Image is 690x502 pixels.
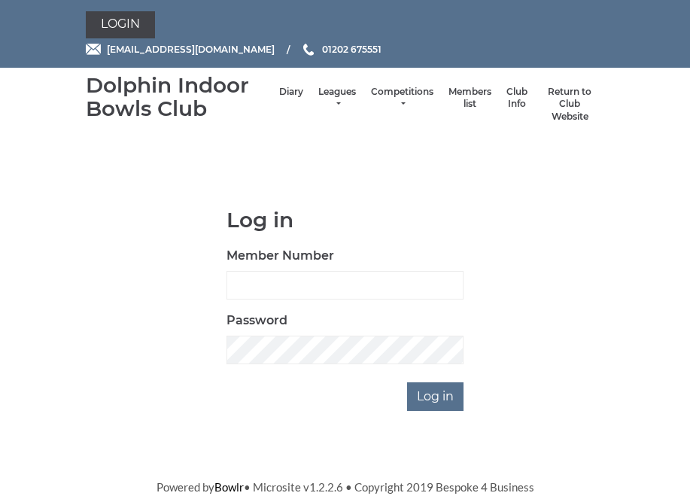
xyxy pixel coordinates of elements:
a: Return to Club Website [543,86,597,123]
img: Email [86,44,101,55]
a: Members list [448,86,491,111]
label: Password [226,312,287,330]
span: 01202 675551 [322,44,381,55]
a: Club Info [506,86,527,111]
h1: Log in [226,208,464,232]
span: [EMAIL_ADDRESS][DOMAIN_NAME] [107,44,275,55]
div: Dolphin Indoor Bowls Club [86,74,272,120]
input: Log in [407,382,464,411]
img: Phone us [303,44,314,56]
a: Phone us 01202 675551 [301,42,381,56]
a: Bowlr [214,480,244,494]
a: Competitions [371,86,433,111]
a: Leagues [318,86,356,111]
a: Diary [279,86,303,99]
span: Powered by • Microsite v1.2.2.6 • Copyright 2019 Bespoke 4 Business [157,480,534,494]
a: Login [86,11,155,38]
a: Email [EMAIL_ADDRESS][DOMAIN_NAME] [86,42,275,56]
label: Member Number [226,247,334,265]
